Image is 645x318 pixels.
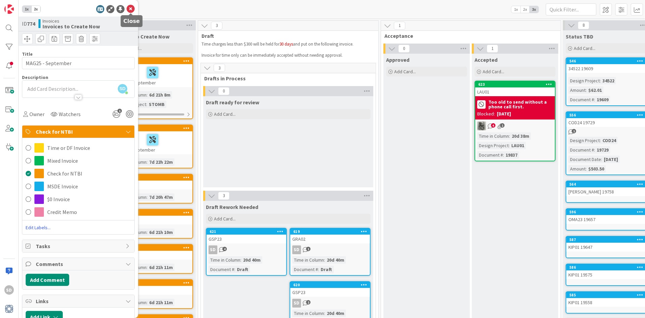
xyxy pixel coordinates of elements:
[47,208,77,216] span: Credit Memo
[124,18,140,24] h5: Close
[601,156,602,163] span: :
[113,125,192,131] div: 774
[59,110,81,118] span: Watchers
[602,156,620,163] div: [DATE]
[325,256,346,264] div: 20d 40m
[116,175,192,180] div: 772
[279,41,293,47] span: 30 days
[497,110,511,117] div: [DATE]
[4,285,14,295] div: SD
[568,77,600,84] div: Design Project
[22,57,135,69] input: type card name here...
[113,245,192,260] div: 770COD24
[292,245,301,254] div: SD
[4,304,14,314] img: avatar
[206,99,259,106] span: Draft ready for review
[568,96,594,103] div: Document #
[478,82,555,87] div: 623
[398,45,410,53] span: 0
[22,224,134,231] span: Edit Labels...
[206,204,258,210] span: Draft Rework Needed
[290,229,370,235] div: 619
[207,235,286,243] div: GSP23
[204,75,367,82] span: Drafts in Process
[47,195,70,203] span: $0 Invoice
[116,59,192,63] div: 773
[47,169,82,178] span: Check for NTBI
[504,151,519,159] div: 19837
[4,4,14,14] img: Visit kanbanzone.com
[218,192,230,200] span: 3
[290,282,370,297] div: 620GSP23
[566,33,593,40] span: Status TBD
[475,122,555,130] div: PA
[113,175,192,189] div: 772BURSK
[146,193,147,201] span: :
[568,86,586,94] div: Amount
[207,229,286,235] div: 621
[147,158,174,166] div: 7d 22h 22m
[488,100,553,109] b: Too old to send without a phone call first.
[324,310,325,317] span: :
[290,299,370,308] div: SD
[578,21,589,29] span: 8
[36,128,122,136] span: Check for NTBI
[594,96,595,103] span: :
[146,158,147,166] span: :
[113,210,192,216] div: 771
[386,56,409,63] span: Approved
[587,165,606,173] div: $503.50
[147,229,174,236] div: 6d 21h 10m
[509,142,510,149] span: :
[201,42,365,47] p: Time charges less than $300 will be held for and put on the following invoice.
[240,256,241,264] span: :
[477,122,486,130] img: PA
[510,142,526,149] div: LAU01
[22,20,35,28] span: ID
[520,6,530,13] span: 2x
[510,132,531,140] div: 20d 38m
[290,229,370,243] div: 619GRA02
[475,81,555,87] div: 623
[113,286,192,295] div: TNP25
[530,6,539,13] span: 3x
[118,84,127,94] span: SD
[222,247,227,251] span: 4
[146,229,147,236] span: :
[209,256,240,264] div: Time in Column
[293,283,370,287] div: 620
[27,20,35,27] b: 774
[568,156,601,163] div: Document Date
[292,299,301,308] div: SD
[214,216,236,222] span: Add Card...
[586,86,587,94] span: :
[586,165,587,173] span: :
[594,146,595,154] span: :
[234,266,235,273] span: :
[113,175,192,181] div: 772
[113,251,192,260] div: COD24
[146,264,147,271] span: :
[487,45,498,53] span: 1
[290,245,370,254] div: SD
[36,297,122,305] span: Links
[116,210,192,215] div: 771
[601,137,618,144] div: COD24
[546,3,596,16] input: Quick Filter...
[201,32,370,39] span: Draft
[241,256,262,264] div: 20d 40m
[600,77,601,84] span: :
[22,74,48,80] span: Description
[324,256,325,264] span: :
[477,151,503,159] div: Document #
[394,22,405,30] span: 1
[595,146,610,154] div: 19729
[113,216,192,224] div: STA25
[509,132,510,140] span: :
[587,86,603,94] div: $62.01
[292,310,324,317] div: Time in Column
[475,87,555,96] div: LAU01
[22,51,33,57] label: Title
[235,266,250,273] div: Draft
[113,58,192,87] div: 773STOMB - September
